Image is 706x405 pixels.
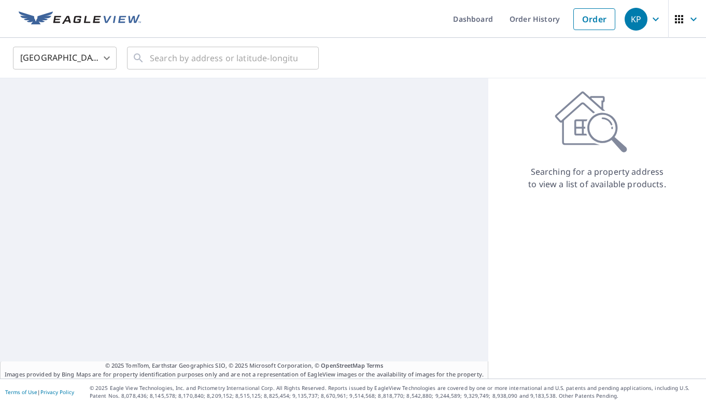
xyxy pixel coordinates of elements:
[321,361,364,369] a: OpenStreetMap
[150,44,298,73] input: Search by address or latitude-longitude
[573,8,615,30] a: Order
[40,388,74,396] a: Privacy Policy
[105,361,384,370] span: © 2025 TomTom, Earthstar Geographics SIO, © 2025 Microsoft Corporation, ©
[366,361,384,369] a: Terms
[5,388,37,396] a: Terms of Use
[90,384,701,400] p: © 2025 Eagle View Technologies, Inc. and Pictometry International Corp. All Rights Reserved. Repo...
[528,165,667,190] p: Searching for a property address to view a list of available products.
[625,8,647,31] div: KP
[5,389,74,395] p: |
[13,44,117,73] div: [GEOGRAPHIC_DATA]
[19,11,141,27] img: EV Logo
